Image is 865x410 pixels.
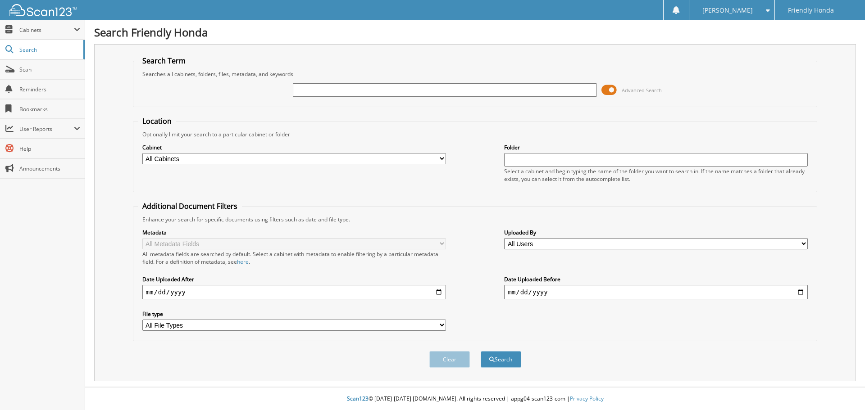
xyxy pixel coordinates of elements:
div: Select a cabinet and begin typing the name of the folder you want to search in. If the name match... [504,167,808,183]
legend: Additional Document Filters [138,201,242,211]
span: Help [19,145,80,153]
button: Clear [429,351,470,368]
span: Scan123 [347,395,369,402]
span: [PERSON_NAME] [702,8,753,13]
input: start [142,285,446,299]
span: Reminders [19,86,80,93]
label: Cabinet [142,144,446,151]
label: Folder [504,144,808,151]
span: Bookmarks [19,105,80,113]
div: All metadata fields are searched by default. Select a cabinet with metadata to enable filtering b... [142,250,446,266]
span: Advanced Search [622,87,662,94]
span: Cabinets [19,26,74,34]
h1: Search Friendly Honda [94,25,856,40]
label: Date Uploaded After [142,275,446,283]
label: File type [142,310,446,318]
legend: Search Term [138,56,190,66]
label: Date Uploaded Before [504,275,808,283]
a: Privacy Policy [570,395,604,402]
a: here [237,258,249,266]
div: Searches all cabinets, folders, files, metadata, and keywords [138,70,813,78]
input: end [504,285,808,299]
legend: Location [138,116,176,126]
span: Friendly Honda [788,8,834,13]
span: Search [19,46,79,54]
label: Metadata [142,229,446,236]
div: © [DATE]-[DATE] [DOMAIN_NAME]. All rights reserved | appg04-scan123-com | [85,388,865,410]
span: Scan [19,66,80,73]
span: Announcements [19,165,80,172]
img: scan123-logo-white.svg [9,4,77,16]
button: Search [481,351,521,368]
div: Enhance your search for specific documents using filters such as date and file type. [138,216,813,223]
label: Uploaded By [504,229,808,236]
span: User Reports [19,125,74,133]
div: Optionally limit your search to a particular cabinet or folder [138,131,813,138]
